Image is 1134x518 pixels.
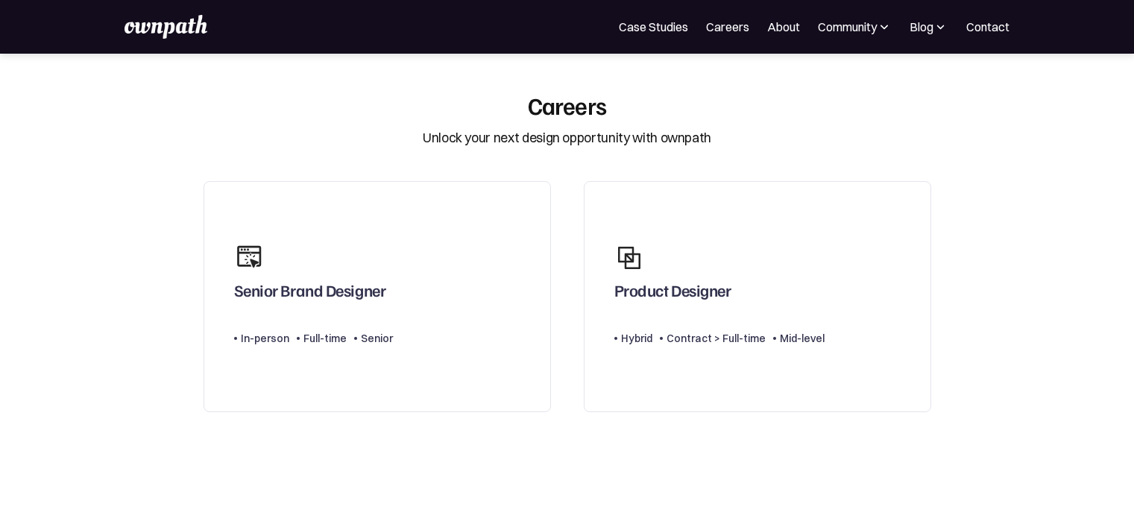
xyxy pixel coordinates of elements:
[780,329,825,347] div: Mid-level
[966,18,1009,36] a: Contact
[584,181,931,413] a: Product DesignerHybridContract > Full-timeMid-level
[767,18,800,36] a: About
[910,18,933,36] div: Blog
[241,329,289,347] div: In-person
[619,18,688,36] a: Case Studies
[706,18,749,36] a: Careers
[423,128,711,148] div: Unlock your next design opportunity with ownpath
[204,181,551,413] a: Senior Brand DesignerIn-personFull-timeSenior
[910,18,948,36] div: Blog
[234,280,386,307] div: Senior Brand Designer
[528,91,607,119] div: Careers
[303,329,347,347] div: Full-time
[361,329,393,347] div: Senior
[667,329,766,347] div: Contract > Full-time
[614,280,731,307] div: Product Designer
[818,18,877,36] div: Community
[818,18,892,36] div: Community
[621,329,652,347] div: Hybrid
